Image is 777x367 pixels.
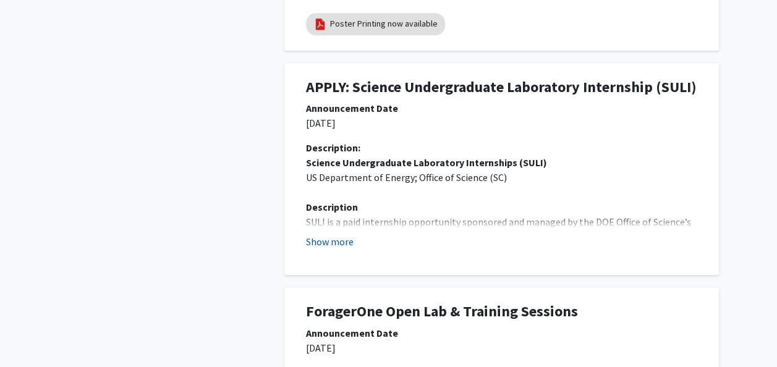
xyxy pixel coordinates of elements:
strong: Science Undergraduate Laboratory Internships (SULI) [306,156,547,169]
iframe: Chat [9,311,53,358]
p: SULI is a paid internship opportunity sponsored and managed by the DOE Office of Science’s Office... [306,214,697,318]
p: [DATE] [306,340,697,355]
div: Announcement Date [306,326,697,340]
p: US Department of Energy; Office of Science (SC) [306,170,697,185]
h1: APPLY: Science Undergraduate Laboratory Internship (SULI) [306,78,697,96]
button: Show more [306,234,354,249]
img: pdf_icon.png [313,17,327,31]
strong: Description [306,201,358,213]
a: Poster Printing now available [330,17,438,30]
p: [DATE] [306,116,697,130]
div: Announcement Date [306,101,697,116]
div: Description: [306,140,697,155]
h1: ForagerOne Open Lab & Training Sessions [306,303,697,321]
